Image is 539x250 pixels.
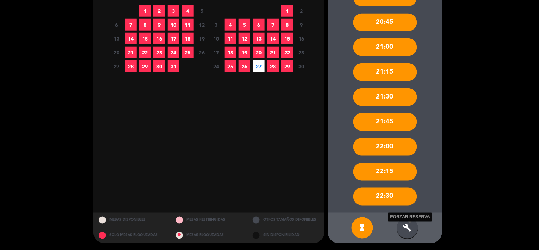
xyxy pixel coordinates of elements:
span: 22 [139,47,151,58]
div: MESAS BLOQUEADAS [171,228,248,243]
span: 12 [239,33,250,44]
span: 18 [225,47,236,58]
span: 19 [196,33,208,44]
span: 16 [153,33,165,44]
span: 27 [111,60,123,72]
div: 22:30 [353,188,417,206]
span: 10 [210,33,222,44]
i: build [403,224,412,232]
span: 14 [267,33,279,44]
span: 27 [253,60,265,72]
span: 11 [225,33,236,44]
span: 16 [296,33,307,44]
span: 30 [296,60,307,72]
div: OTROS TAMAÑOS DIPONIBLES [247,213,324,228]
span: 26 [196,47,208,58]
span: 24 [168,47,179,58]
span: 30 [153,60,165,72]
span: 4 [225,19,236,31]
span: 11 [182,19,194,31]
div: MESAS RESTRINGIDAS [171,213,248,228]
div: MESAS DISPONIBLES [93,213,171,228]
span: 23 [296,47,307,58]
span: 28 [125,60,137,72]
span: 31 [168,60,179,72]
span: 15 [281,33,293,44]
span: 3 [168,5,179,17]
span: 15 [139,33,151,44]
span: 7 [267,19,279,31]
div: 21:30 [353,88,417,106]
span: 8 [139,19,151,31]
div: 21:00 [353,38,417,56]
span: 12 [196,19,208,31]
span: 20 [111,47,123,58]
span: 10 [168,19,179,31]
span: 13 [253,33,265,44]
div: 20:45 [353,14,417,31]
div: 22:15 [353,163,417,181]
span: 29 [139,60,151,72]
span: 4 [182,5,194,17]
div: 21:45 [353,113,417,131]
span: 18 [182,33,194,44]
span: 5 [196,5,208,17]
span: 3 [210,19,222,31]
span: 6 [253,19,265,31]
span: 21 [125,47,137,58]
span: 20 [253,47,265,58]
span: 17 [168,33,179,44]
span: 9 [296,19,307,31]
span: 1 [281,5,293,17]
div: SIN DISPONIBILIDAD [247,228,324,243]
span: 13 [111,33,123,44]
span: 7 [125,19,137,31]
span: 24 [210,60,222,72]
span: 21 [267,47,279,58]
span: 6 [111,19,123,31]
div: SOLO MESAS BLOQUEADAS [93,228,171,243]
span: 14 [125,33,137,44]
span: 2 [153,5,165,17]
span: 5 [239,19,250,31]
div: FORZAR RESERVA [388,213,432,222]
span: 23 [153,47,165,58]
span: 25 [182,47,194,58]
i: hourglass_full [358,224,367,232]
span: 9 [153,19,165,31]
div: 22:00 [353,138,417,156]
span: 26 [239,60,250,72]
span: 19 [239,47,250,58]
span: 28 [267,60,279,72]
span: 2 [296,5,307,17]
span: 29 [281,60,293,72]
span: 17 [210,47,222,58]
span: 25 [225,60,236,72]
span: 1 [139,5,151,17]
span: 8 [281,19,293,31]
div: 21:15 [353,63,417,81]
span: 22 [281,47,293,58]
